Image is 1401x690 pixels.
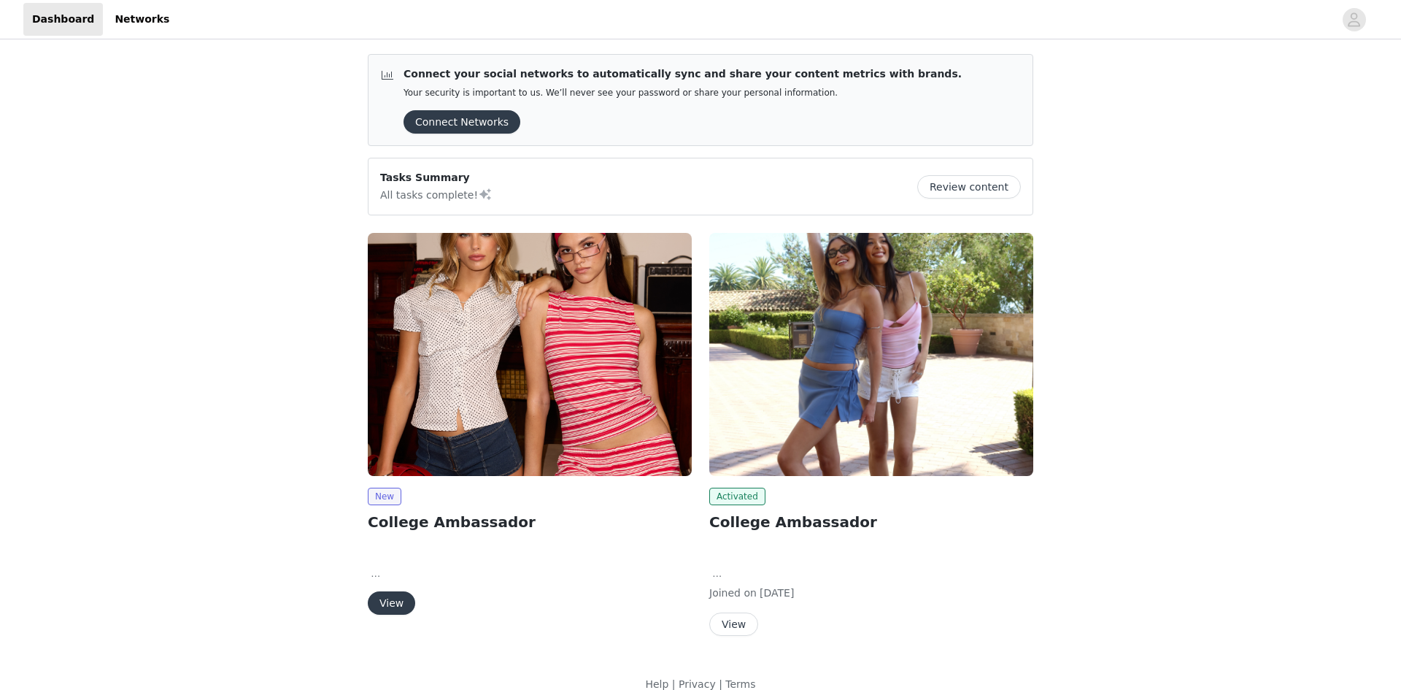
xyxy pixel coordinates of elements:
[760,587,794,599] span: [DATE]
[380,185,493,203] p: All tasks complete!
[709,613,758,636] button: View
[368,591,415,615] button: View
[368,511,692,533] h2: College Ambassador
[917,175,1021,199] button: Review content
[709,488,765,505] span: Activated
[725,678,755,690] a: Terms
[1347,8,1361,31] div: avatar
[645,678,668,690] a: Help
[709,587,757,599] span: Joined on
[709,619,758,630] a: View
[709,511,1033,533] h2: College Ambassador
[679,678,716,690] a: Privacy
[672,678,676,690] span: |
[368,488,401,505] span: New
[719,678,722,690] span: |
[709,233,1033,476] img: Edikted
[404,110,520,134] button: Connect Networks
[106,3,178,36] a: Networks
[380,170,493,185] p: Tasks Summary
[368,233,692,476] img: Edikted
[368,598,415,609] a: View
[404,88,962,99] p: Your security is important to us. We’ll never see your password or share your personal information.
[23,3,103,36] a: Dashboard
[404,66,962,82] p: Connect your social networks to automatically sync and share your content metrics with brands.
